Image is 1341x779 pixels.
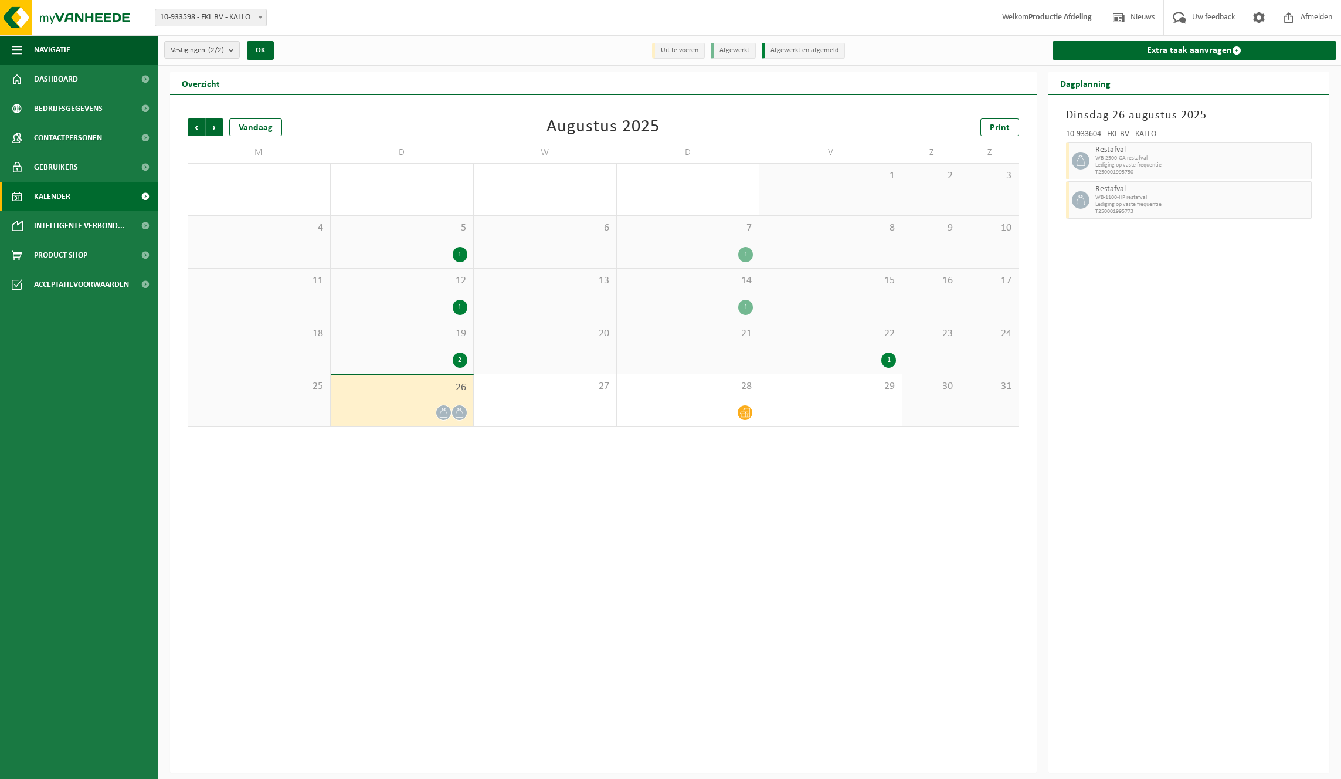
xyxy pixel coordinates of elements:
strong: Productie Afdeling [1028,13,1092,22]
span: 24 [966,327,1012,340]
div: 1 [453,300,467,315]
span: Gebruikers [34,153,78,182]
span: 11 [194,275,324,287]
span: 8 [765,222,896,235]
span: 17 [966,275,1012,287]
span: Lediging op vaste frequentie [1095,162,1308,169]
td: D [331,142,474,163]
h2: Dagplanning [1048,72,1122,94]
span: T250001995750 [1095,169,1308,176]
span: 27 [480,380,610,393]
span: Restafval [1095,185,1308,194]
span: Product Shop [34,241,87,270]
span: 13 [480,275,610,287]
span: 3 [966,170,1012,182]
span: 20 [480,327,610,340]
h2: Overzicht [170,72,232,94]
div: 1 [738,300,753,315]
span: Vestigingen [171,42,224,59]
span: 5 [337,222,467,235]
div: 1 [738,247,753,262]
span: 6 [480,222,610,235]
span: 10-933598 - FKL BV - KALLO [155,9,266,26]
span: 12 [337,275,467,287]
a: Extra taak aanvragen [1053,41,1336,60]
td: W [474,142,617,163]
span: 2 [908,170,954,182]
td: Z [902,142,960,163]
span: 26 [337,381,467,394]
div: 1 [453,247,467,262]
span: Volgende [206,118,223,136]
count: (2/2) [208,46,224,54]
span: 9 [908,222,954,235]
div: 1 [881,353,896,368]
span: WB-1100-HP restafval [1095,194,1308,201]
span: Bedrijfsgegevens [34,94,103,123]
span: Contactpersonen [34,123,102,153]
h3: Dinsdag 26 augustus 2025 [1066,107,1312,124]
span: WB-2500-GA restafval [1095,155,1308,162]
span: Dashboard [34,65,78,94]
span: 18 [194,327,324,340]
span: Intelligente verbond... [34,211,125,241]
button: OK [247,41,274,60]
li: Afgewerkt [711,43,756,59]
span: Restafval [1095,145,1308,155]
td: D [617,142,760,163]
span: 23 [908,327,954,340]
span: 31 [966,380,1012,393]
div: 10-933604 - FKL BV - KALLO [1066,130,1312,142]
span: 15 [765,275,896,287]
span: T250001995773 [1095,208,1308,215]
span: Print [990,123,1010,133]
span: Vorige [188,118,205,136]
li: Afgewerkt en afgemeld [762,43,845,59]
span: 10 [966,222,1012,235]
span: Acceptatievoorwaarden [34,270,129,299]
span: 16 [908,275,954,287]
td: M [188,142,331,163]
div: Vandaag [229,118,282,136]
span: 21 [623,327,753,340]
td: Z [960,142,1019,163]
button: Vestigingen(2/2) [164,41,240,59]
span: 10-933598 - FKL BV - KALLO [155,9,267,26]
span: Lediging op vaste frequentie [1095,201,1308,208]
div: Augustus 2025 [546,118,660,136]
span: 19 [337,327,467,340]
span: 22 [765,327,896,340]
span: 7 [623,222,753,235]
span: 1 [765,170,896,182]
span: 4 [194,222,324,235]
span: Navigatie [34,35,70,65]
div: 2 [453,353,467,368]
a: Print [980,118,1019,136]
td: V [759,142,902,163]
span: Kalender [34,182,70,211]
span: 28 [623,380,753,393]
span: 14 [623,275,753,287]
span: 30 [908,380,954,393]
li: Uit te voeren [652,43,705,59]
span: 29 [765,380,896,393]
span: 25 [194,380,324,393]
